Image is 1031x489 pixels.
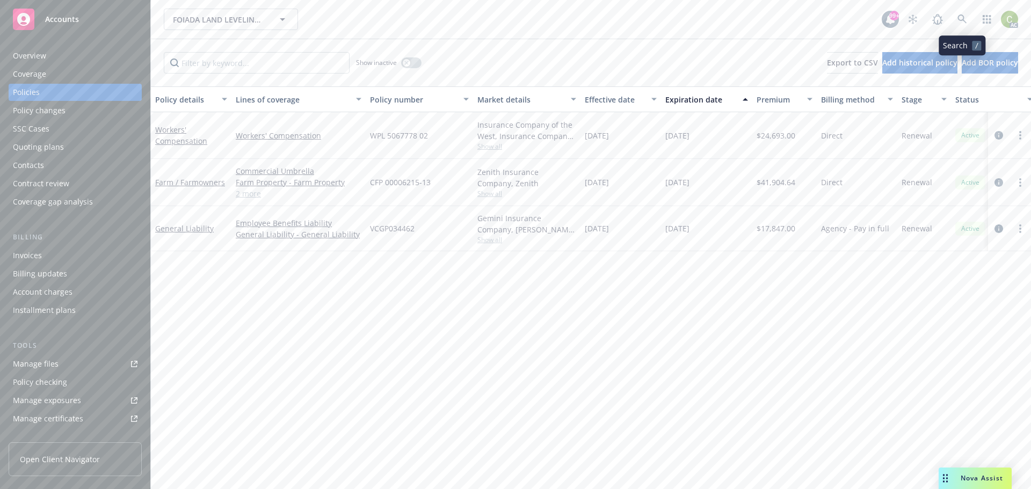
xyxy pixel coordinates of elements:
a: circleInformation [992,222,1005,235]
img: photo [1001,11,1018,28]
button: Policy number [366,86,473,112]
a: Manage claims [9,428,142,446]
a: Farm Property - Farm Property [236,177,361,188]
span: [DATE] [585,223,609,234]
span: Show all [477,142,576,151]
a: Coverage [9,65,142,83]
a: General Liability - General Liability [236,229,361,240]
div: Expiration date [665,94,736,105]
a: Quoting plans [9,138,142,156]
button: Export to CSV [827,52,878,74]
a: Stop snowing [902,9,924,30]
span: [DATE] [585,177,609,188]
span: Nova Assist [961,473,1003,483]
div: Policy checking [13,374,67,391]
span: [DATE] [665,223,689,234]
a: SSC Cases [9,120,142,137]
a: Policy changes [9,102,142,119]
a: Commercial Umbrella [236,165,361,177]
a: circleInformation [992,176,1005,189]
a: Policies [9,84,142,101]
button: Policy details [151,86,231,112]
a: more [1014,129,1027,142]
a: more [1014,176,1027,189]
span: Add BOR policy [962,57,1018,68]
div: Stage [902,94,935,105]
a: Report a Bug [927,9,948,30]
span: $24,693.00 [757,130,795,141]
div: Coverage [13,65,46,83]
div: Invoices [13,247,42,264]
span: $17,847.00 [757,223,795,234]
span: Agency - Pay in full [821,223,889,234]
div: Quoting plans [13,138,64,156]
span: FOIADA LAND LEVELING LLC [173,14,266,25]
div: Installment plans [13,302,76,319]
div: Status [955,94,1021,105]
a: Contract review [9,175,142,192]
a: Accounts [9,4,142,34]
span: VCGP034462 [370,223,415,234]
span: Renewal [902,130,932,141]
a: Manage files [9,355,142,373]
div: Contacts [13,157,44,174]
button: Effective date [580,86,661,112]
div: Billing method [821,94,881,105]
span: Add historical policy [882,57,957,68]
a: Invoices [9,247,142,264]
span: $41,904.64 [757,177,795,188]
button: Billing method [817,86,897,112]
span: Open Client Navigator [20,454,100,465]
span: Direct [821,130,843,141]
div: Premium [757,94,801,105]
a: Farm / Farmowners [155,177,225,187]
button: Stage [897,86,951,112]
div: Drag to move [939,468,952,489]
span: Show inactive [356,58,397,67]
a: Overview [9,47,142,64]
div: Contract review [13,175,69,192]
a: Contacts [9,157,142,174]
a: Policy checking [9,374,142,391]
div: Gemini Insurance Company, [PERSON_NAME] Corporation, Risk Placement Services, Inc. (RPS) [477,213,576,235]
a: Workers' Compensation [236,130,361,141]
div: Billing [9,232,142,243]
span: Show all [477,235,576,244]
a: more [1014,222,1027,235]
div: Manage certificates [13,410,83,427]
a: Search [952,9,973,30]
span: Export to CSV [827,57,878,68]
div: Market details [477,94,564,105]
div: Insurance Company of the West, Insurance Company of the West (ICW) [477,119,576,142]
a: Workers' Compensation [155,125,207,146]
span: [DATE] [585,130,609,141]
span: Direct [821,177,843,188]
a: Switch app [976,9,998,30]
input: Filter by keyword... [164,52,350,74]
div: Policy changes [13,102,66,119]
div: Policy details [155,94,215,105]
button: Add BOR policy [962,52,1018,74]
div: SSC Cases [13,120,49,137]
a: Manage exposures [9,392,142,409]
div: Coverage gap analysis [13,193,93,210]
div: Manage files [13,355,59,373]
span: Show all [477,189,576,198]
div: Policy number [370,94,457,105]
a: Account charges [9,283,142,301]
span: CFP 00006215-13 [370,177,431,188]
div: Manage claims [13,428,67,446]
span: Active [960,178,981,187]
button: Lines of coverage [231,86,366,112]
a: Installment plans [9,302,142,319]
button: Nova Assist [939,468,1012,489]
span: [DATE] [665,130,689,141]
button: Market details [473,86,580,112]
div: Overview [13,47,46,64]
a: Employee Benefits Liability [236,217,361,229]
a: General Liability [155,223,214,233]
span: Active [960,130,981,140]
div: 99+ [889,11,899,20]
a: Billing updates [9,265,142,282]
